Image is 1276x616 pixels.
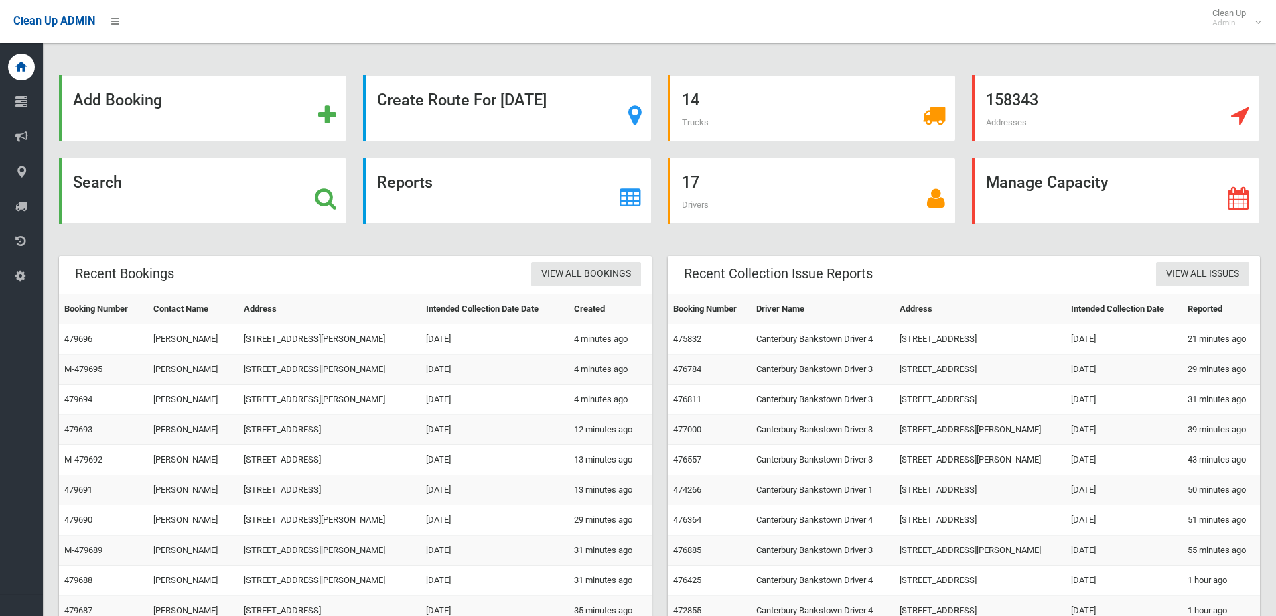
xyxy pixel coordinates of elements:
[148,536,238,566] td: [PERSON_NAME]
[531,262,641,287] a: View All Bookings
[148,385,238,415] td: [PERSON_NAME]
[148,566,238,596] td: [PERSON_NAME]
[682,90,699,109] strong: 14
[64,545,102,555] a: M-479689
[421,385,569,415] td: [DATE]
[148,294,238,324] th: Contact Name
[238,355,421,385] td: [STREET_ADDRESS][PERSON_NAME]
[13,15,95,27] span: Clean Up ADMIN
[986,117,1027,127] span: Addresses
[377,90,547,109] strong: Create Route For [DATE]
[894,566,1065,596] td: [STREET_ADDRESS]
[986,90,1038,109] strong: 158343
[673,394,701,404] a: 476811
[569,355,652,385] td: 4 minutes ago
[751,566,894,596] td: Canterbury Bankstown Driver 4
[1182,445,1260,475] td: 43 minutes ago
[1182,475,1260,505] td: 50 minutes ago
[64,394,92,404] a: 479694
[59,158,347,224] a: Search
[1206,8,1259,28] span: Clean Up
[673,454,701,465] a: 476557
[421,536,569,566] td: [DATE]
[673,545,701,555] a: 476885
[673,485,701,495] a: 474266
[673,575,701,585] a: 476425
[1066,294,1182,324] th: Intended Collection Date
[1182,355,1260,385] td: 29 minutes ago
[148,415,238,445] td: [PERSON_NAME]
[1182,324,1260,355] td: 21 minutes ago
[421,475,569,505] td: [DATE]
[751,324,894,355] td: Canterbury Bankstown Driver 4
[1066,566,1182,596] td: [DATE]
[751,536,894,566] td: Canterbury Bankstown Driver 3
[421,324,569,355] td: [DATE]
[64,515,92,525] a: 479690
[377,173,433,192] strong: Reports
[894,385,1065,415] td: [STREET_ADDRESS]
[64,485,92,495] a: 479691
[64,454,102,465] a: M-479692
[986,173,1108,192] strong: Manage Capacity
[1182,566,1260,596] td: 1 hour ago
[1066,355,1182,385] td: [DATE]
[894,475,1065,505] td: [STREET_ADDRESS]
[148,475,238,505] td: [PERSON_NAME]
[668,294,752,324] th: Booking Number
[421,415,569,445] td: [DATE]
[569,415,652,445] td: 12 minutes ago
[682,117,709,127] span: Trucks
[1066,415,1182,445] td: [DATE]
[894,324,1065,355] td: [STREET_ADDRESS]
[421,445,569,475] td: [DATE]
[148,355,238,385] td: [PERSON_NAME]
[59,75,347,141] a: Add Booking
[1212,18,1246,28] small: Admin
[894,536,1065,566] td: [STREET_ADDRESS][PERSON_NAME]
[673,605,701,615] a: 472855
[1182,294,1260,324] th: Reported
[238,415,421,445] td: [STREET_ADDRESS]
[1182,385,1260,415] td: 31 minutes ago
[673,334,701,344] a: 475832
[894,445,1065,475] td: [STREET_ADDRESS][PERSON_NAME]
[59,294,148,324] th: Booking Number
[59,261,190,287] header: Recent Bookings
[421,355,569,385] td: [DATE]
[972,75,1260,141] a: 158343 Addresses
[751,355,894,385] td: Canterbury Bankstown Driver 3
[668,261,889,287] header: Recent Collection Issue Reports
[238,475,421,505] td: [STREET_ADDRESS]
[1182,536,1260,566] td: 55 minutes ago
[751,294,894,324] th: Driver Name
[1182,505,1260,536] td: 51 minutes ago
[972,158,1260,224] a: Manage Capacity
[421,505,569,536] td: [DATE]
[238,536,421,566] td: [STREET_ADDRESS][PERSON_NAME]
[673,515,701,525] a: 476364
[751,475,894,505] td: Canterbury Bankstown Driver 1
[751,505,894,536] td: Canterbury Bankstown Driver 4
[148,505,238,536] td: [PERSON_NAME]
[682,173,699,192] strong: 17
[673,424,701,434] a: 477000
[668,75,956,141] a: 14 Trucks
[238,385,421,415] td: [STREET_ADDRESS][PERSON_NAME]
[421,566,569,596] td: [DATE]
[238,505,421,536] td: [STREET_ADDRESS][PERSON_NAME]
[668,158,956,224] a: 17 Drivers
[238,324,421,355] td: [STREET_ADDRESS][PERSON_NAME]
[363,158,651,224] a: Reports
[64,575,92,585] a: 479688
[751,415,894,445] td: Canterbury Bankstown Driver 3
[1066,536,1182,566] td: [DATE]
[73,90,162,109] strong: Add Booking
[894,415,1065,445] td: [STREET_ADDRESS][PERSON_NAME]
[238,294,421,324] th: Address
[569,324,652,355] td: 4 minutes ago
[1066,445,1182,475] td: [DATE]
[569,294,652,324] th: Created
[751,445,894,475] td: Canterbury Bankstown Driver 3
[238,566,421,596] td: [STREET_ADDRESS][PERSON_NAME]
